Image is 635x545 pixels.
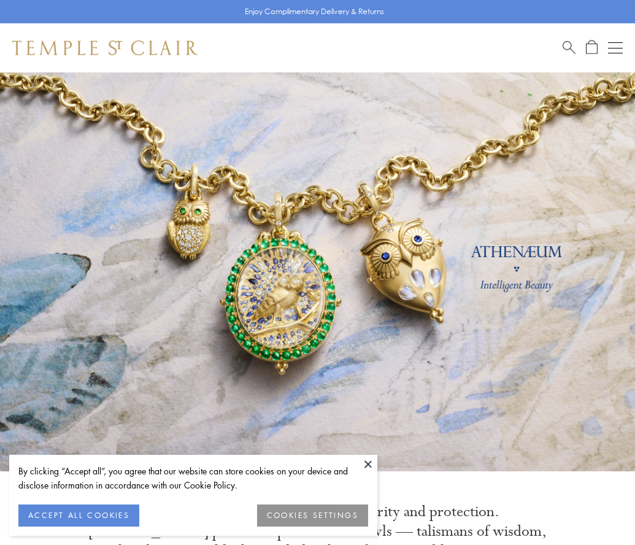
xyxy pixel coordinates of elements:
[257,504,368,527] button: COOKIES SETTINGS
[563,40,575,55] a: Search
[608,41,623,55] button: Open navigation
[18,504,139,527] button: ACCEPT ALL COOKIES
[12,41,198,55] img: Temple St. Clair
[245,6,384,18] p: Enjoy Complimentary Delivery & Returns
[18,464,368,492] div: By clicking “Accept all”, you agree that our website can store cookies on your device and disclos...
[586,40,598,55] a: Open Shopping Bag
